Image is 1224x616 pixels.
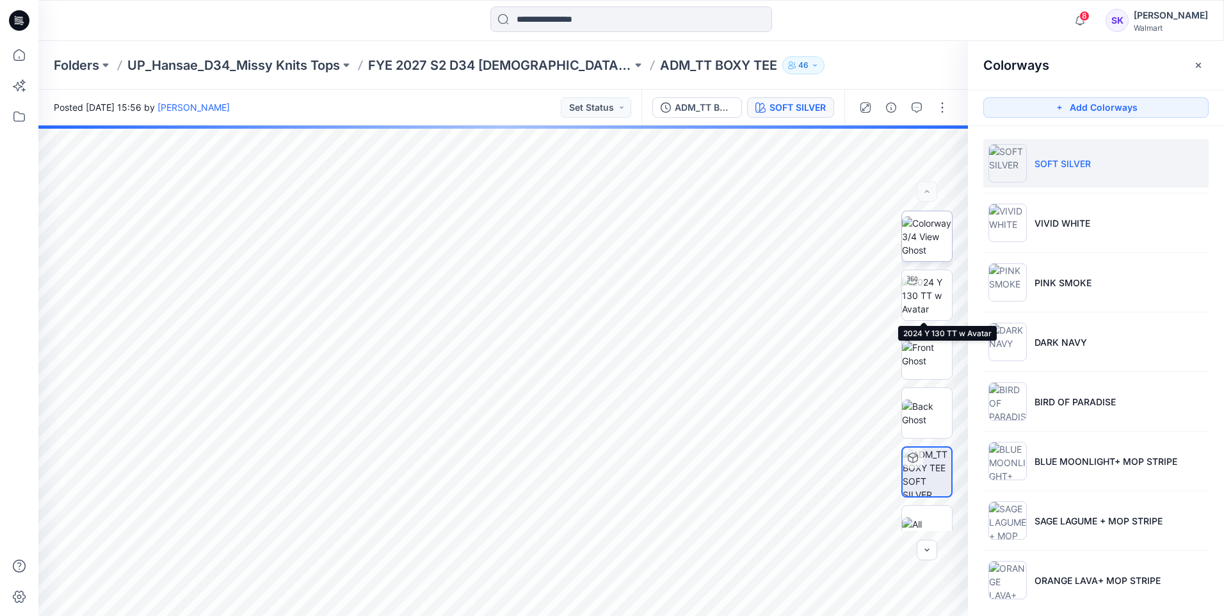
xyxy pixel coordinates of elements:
[127,56,340,74] a: UP_Hansae_D34_Missy Knits Tops
[54,101,230,114] span: Posted [DATE] 15:56 by
[1035,276,1091,289] p: PINK SMOKE
[1035,395,1116,409] p: BIRD OF PARADISE
[902,275,952,316] img: 2024 Y 130 TT w Avatar
[902,400,952,426] img: Back Ghost
[157,102,230,113] a: [PERSON_NAME]
[902,216,952,257] img: Colorway 3/4 View Ghost
[1035,514,1163,528] p: SAGE LAGUME + MOP STRIPE
[1035,216,1090,230] p: VIVID WHITE
[54,56,99,74] a: Folders
[1079,11,1090,21] span: 8
[1134,8,1208,23] div: [PERSON_NAME]
[983,97,1209,118] button: Add Colorways
[1035,157,1091,170] p: SOFT SILVER
[660,56,777,74] p: ADM_TT BOXY TEE
[782,56,825,74] button: 46
[988,382,1027,421] img: BIRD OF PARADISE
[902,341,952,368] img: Front Ghost
[1134,23,1208,33] div: Walmart
[798,58,809,72] p: 46
[769,101,826,115] div: SOFT SILVER
[988,263,1027,302] img: PINK SMOKE
[1035,455,1177,468] p: BLUE MOONLIGHT+ MOP STRIPE
[983,58,1049,73] h2: Colorways
[988,561,1027,599] img: ORANGE LAVA+ MOP STRIPE
[1035,336,1087,349] p: DARK NAVY
[747,97,834,118] button: SOFT SILVER
[881,97,901,118] button: Details
[988,144,1027,182] img: SOFT SILVER
[1106,9,1129,32] div: SK
[988,442,1027,480] img: BLUE MOONLIGHT+ MOP STRIPE
[368,56,632,74] a: FYE 2027 S2 D34 [DEMOGRAPHIC_DATA] Tops - Hansae
[988,323,1027,361] img: DARK NAVY
[988,501,1027,540] img: SAGE LAGUME + MOP STRIPE
[675,101,734,115] div: ADM_TT BOXY TEE
[988,204,1027,242] img: VIVID WHITE
[652,97,742,118] button: ADM_TT BOXY TEE
[1035,574,1161,587] p: ORANGE LAVA+ MOP STRIPE
[903,448,951,496] img: ADM_TT BOXY TEE SOFT SILVER
[902,517,952,544] img: All colorways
